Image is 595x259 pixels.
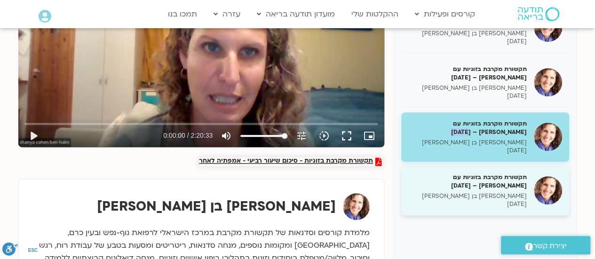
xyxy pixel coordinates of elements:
p: [DATE] [408,38,527,46]
a: יצירת קשר [501,236,590,254]
p: [DATE] [408,92,527,100]
p: [PERSON_NAME] בן [PERSON_NAME] [408,139,527,147]
h5: תקשורת מקרבת בזוגיות עם [PERSON_NAME] – [DATE] [408,173,527,190]
p: [DATE] [408,147,527,155]
p: [PERSON_NAME] בן [PERSON_NAME] [408,84,527,92]
img: תקשורת מקרבת בזוגיות עם שאנייה – 17/06/25 [534,176,562,204]
p: [PERSON_NAME] בן [PERSON_NAME] [408,30,527,38]
p: [PERSON_NAME] בן [PERSON_NAME] [408,192,527,200]
span: תקשורת מקרבת בזוגיות - סיכום שיעור רביעי - אמפתיה לאחר [199,157,373,166]
h5: תקשורת מקרבת בזוגיות עם [PERSON_NAME] – [DATE] [408,65,527,82]
a: עזרה [209,5,245,23]
img: תקשורת מקרבת בזוגיות עם שאנייה – 10/06/25 [534,123,562,151]
a: תמכו בנו [163,5,202,23]
span: יצירת קשר [533,240,567,252]
a: תקשורת מקרבת בזוגיות - סיכום שיעור רביעי - אמפתיה לאחר [199,157,382,166]
h5: תקשורת מקרבת בזוגיות עם [PERSON_NAME] – [DATE] [408,119,527,136]
img: שאנייה כהן בן חיים [343,193,370,220]
img: תקשורת מקרבת בזוגיות עם שאנייה – 03/06/25 [534,68,562,96]
a: קורסים ופעילות [410,5,480,23]
a: מועדון תודעה בריאה [252,5,340,23]
img: תודעה בריאה [518,7,559,21]
strong: [PERSON_NAME] בן [PERSON_NAME] [97,197,336,215]
a: ההקלטות שלי [347,5,403,23]
p: [DATE] [408,200,527,208]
